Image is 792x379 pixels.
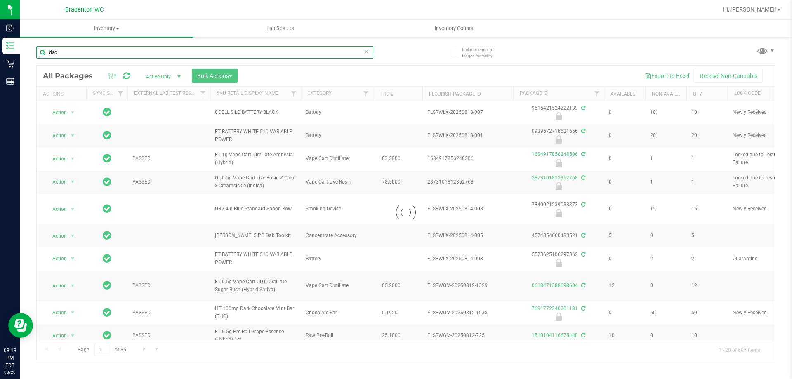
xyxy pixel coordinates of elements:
span: Lab Results [255,25,305,32]
span: Inventory Counts [424,25,485,32]
inline-svg: Retail [6,59,14,68]
inline-svg: Inventory [6,42,14,50]
p: 08:13 PM EDT [4,347,16,369]
a: Inventory Counts [367,20,541,37]
span: Hi, [PERSON_NAME]! [723,6,776,13]
inline-svg: Inbound [6,24,14,32]
span: Clear [363,46,369,57]
p: 08/20 [4,369,16,375]
span: Inventory [20,25,193,32]
input: Search Package ID, Item Name, SKU, Lot or Part Number... [36,46,373,59]
a: Inventory [20,20,193,37]
a: Lab Results [193,20,367,37]
iframe: Resource center [8,313,33,338]
span: Bradenton WC [65,6,104,13]
span: Include items not tagged for facility [462,47,503,59]
inline-svg: Reports [6,77,14,85]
